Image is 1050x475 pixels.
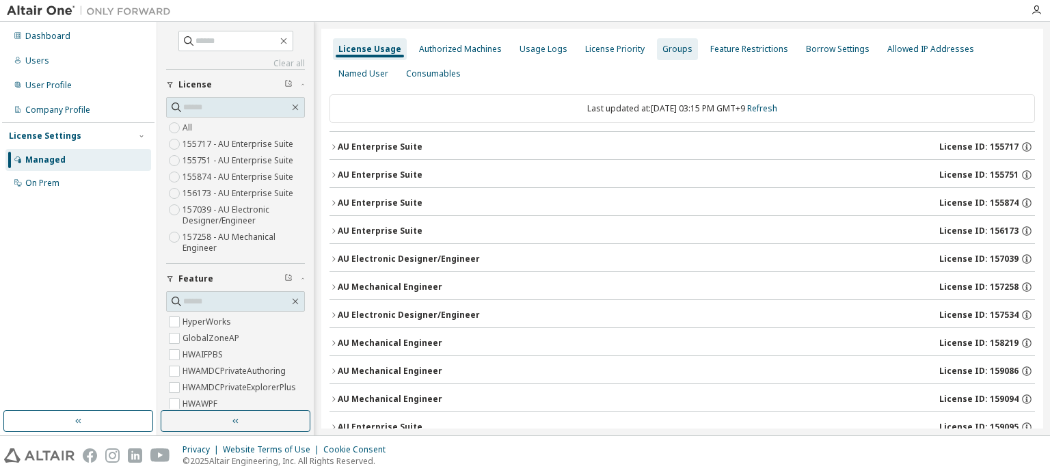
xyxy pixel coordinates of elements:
[25,178,59,189] div: On Prem
[323,444,394,455] div: Cookie Consent
[284,273,293,284] span: Clear filter
[25,31,70,42] div: Dashboard
[25,105,90,116] div: Company Profile
[338,422,422,433] div: AU Enterprise Suite
[329,300,1035,330] button: AU Electronic Designer/EngineerLicense ID: 157534
[338,366,442,377] div: AU Mechanical Engineer
[183,379,299,396] label: HWAMDCPrivateExplorerPlus
[7,4,178,18] img: Altair One
[329,94,1035,123] div: Last updated at: [DATE] 03:15 PM GMT+9
[329,188,1035,218] button: AU Enterprise SuiteLicense ID: 155874
[662,44,692,55] div: Groups
[128,448,142,463] img: linkedin.svg
[183,202,305,229] label: 157039 - AU Electronic Designer/Engineer
[338,310,480,321] div: AU Electronic Designer/Engineer
[939,422,1019,433] span: License ID: 159095
[183,229,305,256] label: 157258 - AU Mechanical Engineer
[183,152,296,169] label: 155751 - AU Enterprise Suite
[329,216,1035,246] button: AU Enterprise SuiteLicense ID: 156173
[939,310,1019,321] span: License ID: 157534
[939,226,1019,236] span: License ID: 156173
[329,412,1035,442] button: AU Enterprise SuiteLicense ID: 159095
[183,444,223,455] div: Privacy
[406,68,461,79] div: Consumables
[520,44,567,55] div: Usage Logs
[939,394,1019,405] span: License ID: 159094
[585,44,645,55] div: License Priority
[338,44,401,55] div: License Usage
[4,448,75,463] img: altair_logo.svg
[183,363,288,379] label: HWAMDCPrivateAuthoring
[183,185,296,202] label: 156173 - AU Enterprise Suite
[887,44,974,55] div: Allowed IP Addresses
[223,444,323,455] div: Website Terms of Use
[939,141,1019,152] span: License ID: 155717
[9,131,81,141] div: License Settings
[284,79,293,90] span: Clear filter
[183,347,226,363] label: HWAIFPBS
[178,79,212,90] span: License
[939,254,1019,264] span: License ID: 157039
[747,103,777,114] a: Refresh
[338,169,422,180] div: AU Enterprise Suite
[939,169,1019,180] span: License ID: 155751
[329,132,1035,162] button: AU Enterprise SuiteLicense ID: 155717
[338,226,422,236] div: AU Enterprise Suite
[25,80,72,91] div: User Profile
[183,330,242,347] label: GlobalZoneAP
[338,198,422,208] div: AU Enterprise Suite
[183,314,234,330] label: HyperWorks
[338,254,480,264] div: AU Electronic Designer/Engineer
[338,68,388,79] div: Named User
[183,136,296,152] label: 155717 - AU Enterprise Suite
[183,396,220,412] label: HWAWPF
[338,338,442,349] div: AU Mechanical Engineer
[166,264,305,294] button: Feature
[338,394,442,405] div: AU Mechanical Engineer
[166,70,305,100] button: License
[150,448,170,463] img: youtube.svg
[338,141,422,152] div: AU Enterprise Suite
[329,384,1035,414] button: AU Mechanical EngineerLicense ID: 159094
[419,44,502,55] div: Authorized Machines
[939,338,1019,349] span: License ID: 158219
[329,244,1035,274] button: AU Electronic Designer/EngineerLicense ID: 157039
[83,448,97,463] img: facebook.svg
[939,198,1019,208] span: License ID: 155874
[939,282,1019,293] span: License ID: 157258
[939,366,1019,377] span: License ID: 159086
[329,328,1035,358] button: AU Mechanical EngineerLicense ID: 158219
[338,282,442,293] div: AU Mechanical Engineer
[806,44,870,55] div: Borrow Settings
[25,154,66,165] div: Managed
[710,44,788,55] div: Feature Restrictions
[329,160,1035,190] button: AU Enterprise SuiteLicense ID: 155751
[25,55,49,66] div: Users
[166,58,305,69] a: Clear all
[105,448,120,463] img: instagram.svg
[183,120,195,136] label: All
[178,273,213,284] span: Feature
[329,356,1035,386] button: AU Mechanical EngineerLicense ID: 159086
[183,455,394,467] p: © 2025 Altair Engineering, Inc. All Rights Reserved.
[329,272,1035,302] button: AU Mechanical EngineerLicense ID: 157258
[183,169,296,185] label: 155874 - AU Enterprise Suite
